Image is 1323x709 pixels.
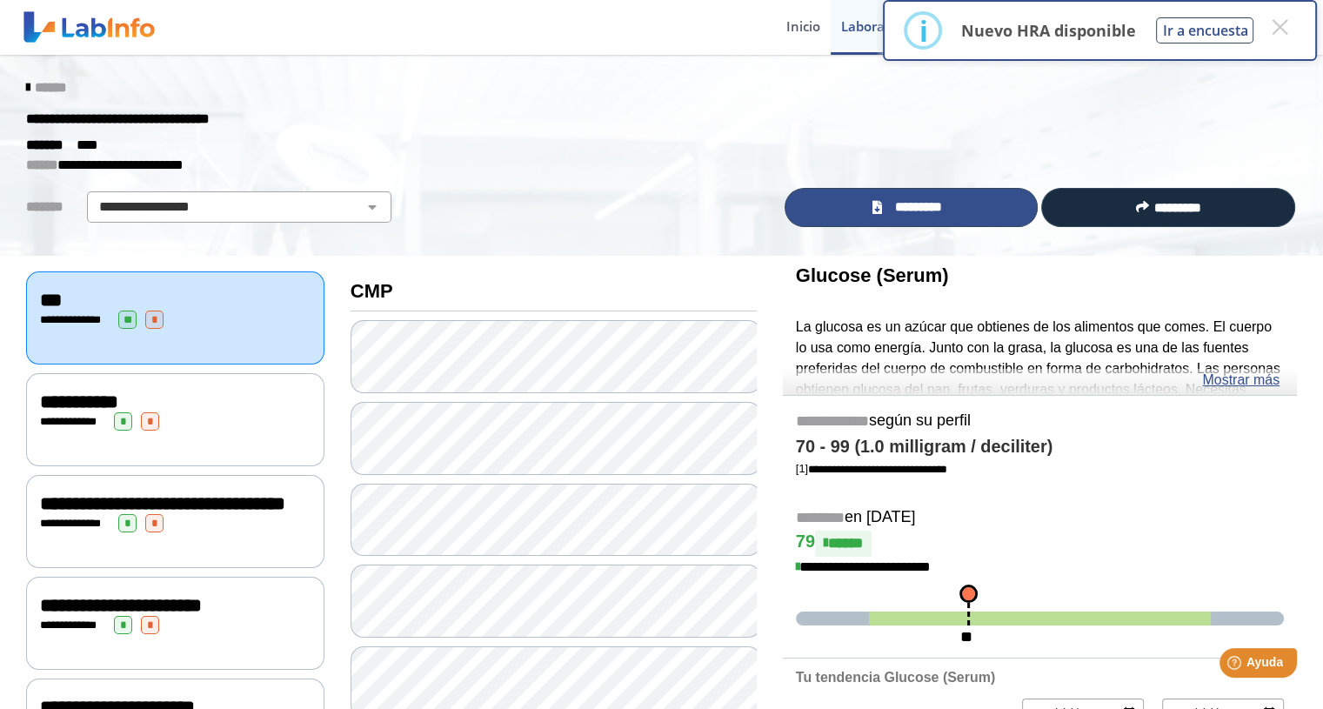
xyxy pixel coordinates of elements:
a: Mostrar más [1202,370,1280,391]
b: CMP [351,280,393,302]
a: [1] [796,462,947,475]
button: Close this dialog [1264,11,1295,43]
h5: según su perfil [796,411,1284,431]
p: Nuevo HRA disponible [960,20,1135,41]
p: La glucosa es un azúcar que obtienes de los alimentos que comes. El cuerpo lo usa como energía. J... [796,317,1284,462]
b: Tu tendencia Glucose (Serum) [796,670,995,685]
h4: 79 [796,531,1284,557]
h5: en [DATE] [796,508,1284,528]
h4: 70 - 99 (1.0 milligram / deciliter) [796,437,1284,458]
b: Glucose (Serum) [796,264,949,286]
iframe: Help widget launcher [1168,641,1304,690]
div: i [919,15,927,46]
button: Ir a encuesta [1156,17,1253,43]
